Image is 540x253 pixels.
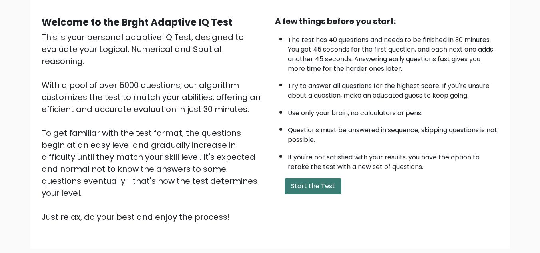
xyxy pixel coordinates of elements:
li: Questions must be answered in sequence; skipping questions is not possible. [288,122,499,145]
li: Use only your brain, no calculators or pens. [288,104,499,118]
li: The test has 40 questions and needs to be finished in 30 minutes. You get 45 seconds for the firs... [288,31,499,74]
b: Welcome to the Brght Adaptive IQ Test [42,16,232,29]
li: If you're not satisfied with your results, you have the option to retake the test with a new set ... [288,149,499,172]
div: This is your personal adaptive IQ Test, designed to evaluate your Logical, Numerical and Spatial ... [42,31,265,223]
li: Try to answer all questions for the highest score. If you're unsure about a question, make an edu... [288,77,499,100]
div: A few things before you start: [275,15,499,27]
button: Start the Test [285,178,341,194]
